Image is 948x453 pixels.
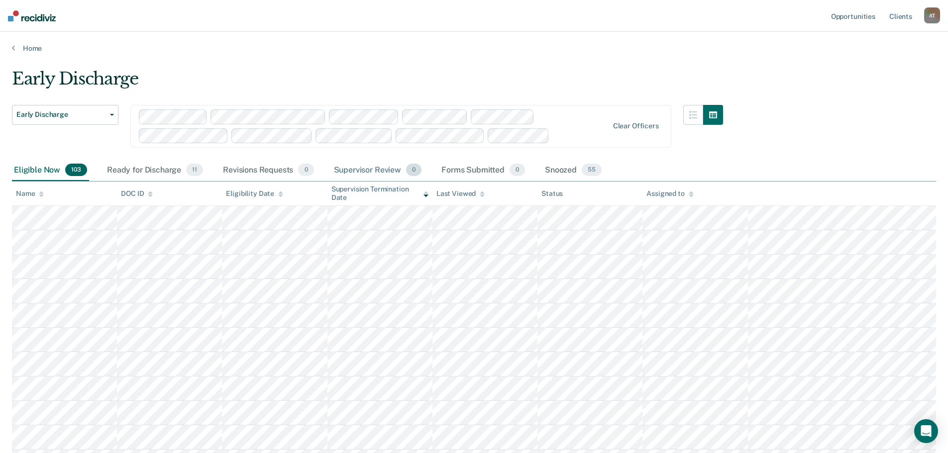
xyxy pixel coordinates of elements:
div: Status [541,189,563,198]
div: Supervisor Review0 [332,160,424,181]
img: Recidiviz [8,10,56,21]
div: Supervision Termination Date [331,185,428,202]
div: A T [924,7,940,23]
div: Open Intercom Messenger [914,419,938,443]
div: Forms Submitted0 [439,160,527,181]
div: Eligible Now103 [12,160,89,181]
div: Early Discharge [12,69,723,97]
span: 11 [186,164,203,177]
div: Clear officers [613,122,659,130]
div: Revisions Requests0 [221,160,316,181]
span: 0 [406,164,421,177]
button: AT [924,7,940,23]
div: Snoozed55 [543,160,604,181]
div: Last Viewed [436,189,485,198]
div: Assigned to [646,189,693,198]
a: Home [12,44,936,53]
div: DOC ID [121,189,153,198]
div: Eligibility Date [226,189,283,198]
button: Early Discharge [12,105,118,125]
div: Ready for Discharge11 [105,160,205,181]
div: Name [16,189,44,198]
span: 0 [298,164,314,177]
span: 103 [65,164,87,177]
span: 55 [582,164,602,177]
span: Early Discharge [16,110,106,119]
span: 0 [510,164,525,177]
